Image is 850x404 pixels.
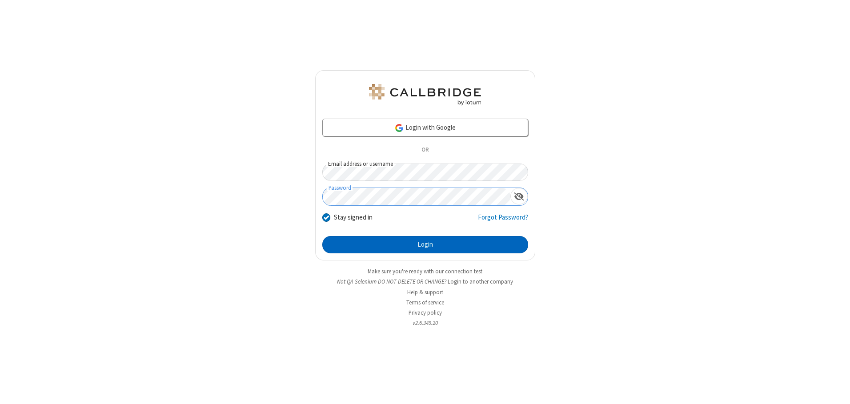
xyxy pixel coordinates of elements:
a: Terms of service [406,299,444,306]
a: Forgot Password? [478,212,528,229]
a: Make sure you're ready with our connection test [368,268,482,275]
img: google-icon.png [394,123,404,133]
button: Login [322,236,528,254]
label: Stay signed in [334,212,373,223]
input: Email address or username [322,164,528,181]
li: v2.6.349.20 [315,319,535,327]
input: Password [323,188,510,205]
div: Show password [510,188,528,204]
button: Login to another company [448,277,513,286]
a: Help & support [407,288,443,296]
li: Not QA Selenium DO NOT DELETE OR CHANGE? [315,277,535,286]
span: OR [418,144,432,156]
img: QA Selenium DO NOT DELETE OR CHANGE [367,84,483,105]
a: Login with Google [322,119,528,136]
a: Privacy policy [409,309,442,316]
